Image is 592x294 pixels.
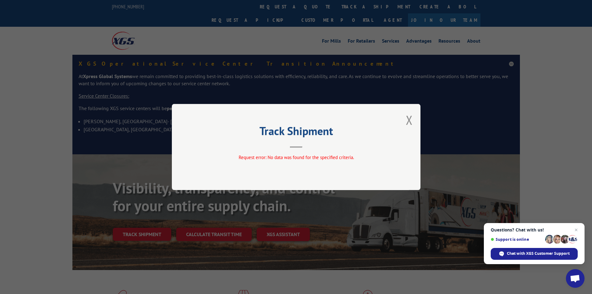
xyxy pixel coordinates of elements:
[491,237,543,242] span: Support is online
[406,112,413,128] button: Close modal
[203,127,389,138] h2: Track Shipment
[491,248,578,260] span: Chat with XGS Customer Support
[507,251,570,256] span: Chat with XGS Customer Support
[566,269,585,288] a: Open chat
[238,154,354,160] span: Request error: No data was found for the specified criteria.
[491,227,578,232] span: Questions? Chat with us!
